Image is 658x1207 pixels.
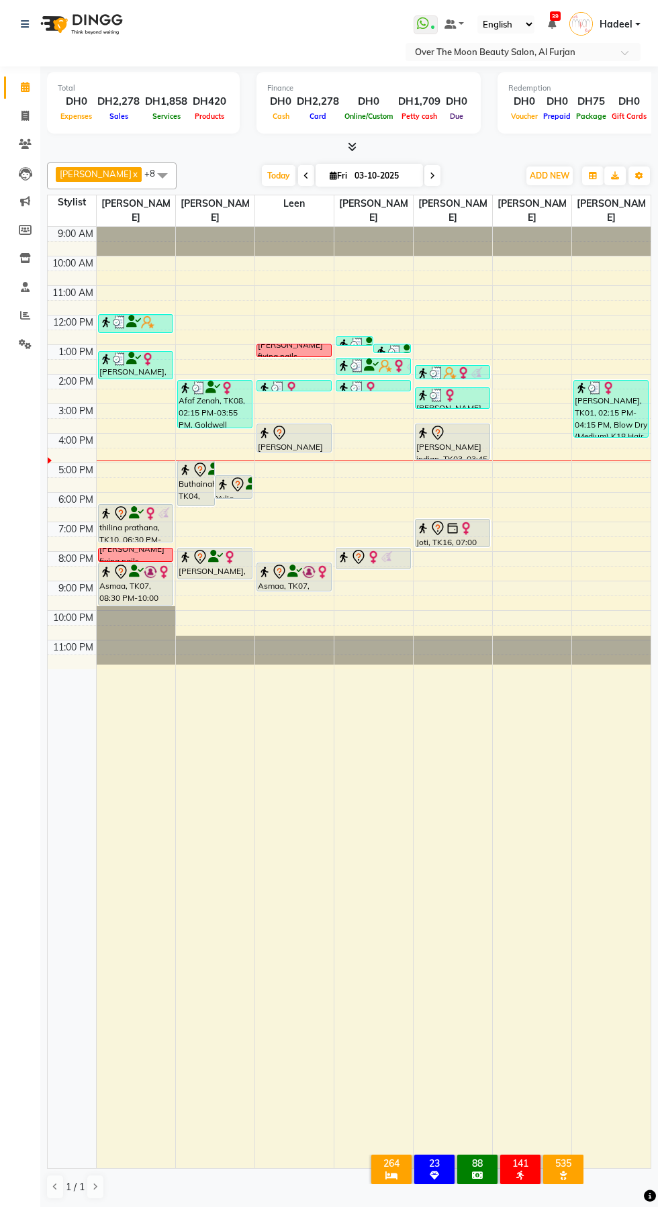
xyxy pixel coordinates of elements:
div: 141 [503,1157,538,1169]
span: Prepaid [540,111,573,121]
div: Asmaa, TK07, 08:30 PM-09:30 PM, Pedicure With Gel Polish [257,563,331,591]
div: Salam syria, TK13, 01:30 PM-02:05 PM, Threading Eyebrow,Threading Upper Lip,Threading Chin,Depliv... [336,358,410,374]
div: Salam syria, TK13, 01:45 PM-02:15 PM, Cut And File Hand (DH33) [416,366,489,379]
span: +8 [144,168,165,179]
div: [PERSON_NAME], TK11, 12:45 PM-01:00 PM, Threading Eyebrow,Threading Upper Lip (DH22) [336,337,373,345]
img: logo [34,5,126,43]
div: 11:00 PM [50,640,96,655]
div: Afaf Zenah, TK08, 02:15 PM-02:40 PM, Natural Pedicure [336,381,410,391]
div: 23 [417,1157,452,1169]
div: 264 [374,1157,409,1169]
div: DH0 [443,94,470,109]
div: 3:00 PM [56,404,96,418]
div: DH0 [267,94,294,109]
span: [PERSON_NAME] [334,195,413,226]
div: 9:00 PM [56,581,96,595]
span: Online/Custom [342,111,395,121]
div: [PERSON_NAME], TK15, 08:00 PM-09:05 PM, Hair Cut,Blow Dry (Medium) [178,548,252,579]
span: Due [447,111,466,121]
a: x [132,168,138,179]
div: 7:00 PM [56,522,96,536]
img: Hadeel [569,12,593,36]
div: [PERSON_NAME] indian, TK03, 03:45 PM-04:45 PM, Classic Pedicure [257,424,331,452]
span: [PERSON_NAME] [60,168,132,179]
div: 1:00 PM [56,345,96,359]
span: Voucher [508,111,540,121]
span: Today [262,165,295,186]
div: DH2,278 [294,94,342,109]
div: 9:00 AM [55,227,96,241]
div: DH0 [540,94,573,109]
div: 10:00 PM [50,611,96,625]
span: Package [573,111,609,121]
span: 1 / 1 [66,1180,85,1194]
div: DH75 [573,94,609,109]
span: Cash [270,111,292,121]
div: DH0 [342,94,395,109]
div: [PERSON_NAME], TK10, 08:00 PM-08:45 PM, Threading Eyebrow,Threading Upper Lip [336,548,410,569]
div: 4:00 PM [56,434,96,448]
div: DH0 [508,94,540,109]
span: Services [150,111,183,121]
span: [PERSON_NAME] [176,195,254,226]
span: ADD NEW [530,171,569,181]
div: DH1,858 [142,94,190,109]
div: 6:00 PM [56,493,96,507]
span: Card [307,111,329,121]
div: Asmaa, TK07, 08:30 PM-10:00 PM, Manicure With Gel Polish [99,563,173,605]
div: Afaf Zenah, TK08, 02:15 PM-03:55 PM, Goldwell Coloring Topchic - Medium (DH630),Blow Dry(Long) (D... [178,381,252,428]
div: [PERSON_NAME], TK01, 02:30 PM-03:15 PM, Classic Manicure [416,388,489,408]
div: Total [58,83,229,94]
div: Afaf Zenah, TK08, 02:15 PM-02:40 PM, Natural Manicure [257,381,331,391]
span: Leen [255,195,334,212]
div: DH0 [609,94,649,109]
span: [PERSON_NAME] [493,195,571,226]
span: Petty cash [399,111,440,121]
div: [PERSON_NAME], TK06, 12:00 PM-12:40 PM, Threading Eyebrow,Threading Upper Lip,Deplive Nose (DH33)... [99,315,173,332]
div: DH420 [190,94,229,109]
div: Stylist [48,195,96,209]
div: 12:00 PM [50,316,96,330]
div: Finance [267,83,470,94]
div: 535 [546,1157,581,1169]
div: 88 [460,1157,495,1169]
div: 5:00 PM [56,463,96,477]
div: [PERSON_NAME] fixing nails [99,543,172,567]
div: 11:00 AM [50,286,96,300]
div: [PERSON_NAME] fixing nails [258,339,330,363]
div: [PERSON_NAME], TK02, 01:15 PM-02:15 PM, Classic Eyelashes Individual Extension [99,352,173,379]
div: Joti, TK16, 07:00 PM-08:00 PM, Classic Manicure [416,520,489,546]
button: ADD NEW [526,166,573,185]
span: Products [192,111,227,121]
span: [PERSON_NAME] [414,195,492,226]
div: Buthainah, TK04, 05:00 PM-06:35 PM, Hair Coloring Long [178,461,214,505]
div: DH0 [58,94,95,109]
div: [PERSON_NAME] indian, TK03, 03:45 PM-05:00 PM, BIAB Refill [416,424,489,459]
span: Gift Cards [609,111,649,121]
input: 2025-10-03 [350,166,418,186]
a: 39 [548,18,556,30]
span: [PERSON_NAME] [97,195,175,226]
span: Sales [107,111,131,121]
div: 10:00 AM [50,256,96,271]
div: 8:00 PM [56,552,96,566]
span: [PERSON_NAME] [572,195,651,226]
div: DH2,278 [95,94,142,109]
div: [PERSON_NAME], TK01, 02:15 PM-04:15 PM, Blow Dry (Medium),K18 Hair Treatment medium,Hair Cut,Add ... [574,381,649,437]
span: Expenses [58,111,95,121]
div: [PERSON_NAME], TK12, 01:00 PM-01:15 PM, Threading Eyebrow [374,344,410,352]
span: Hadeel [600,17,632,32]
div: DH1,709 [395,94,443,109]
div: 2:00 PM [56,375,96,389]
span: Fri [326,171,350,181]
div: Yulia, TK09, 05:30 PM-06:20 PM, Hair Cut [216,476,252,498]
span: 39 [550,11,561,21]
div: thilina prathana, TK10, 06:30 PM-07:50 PM, Roots Color,Waxing Full Leg,Waxing Full Arm [99,505,173,542]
